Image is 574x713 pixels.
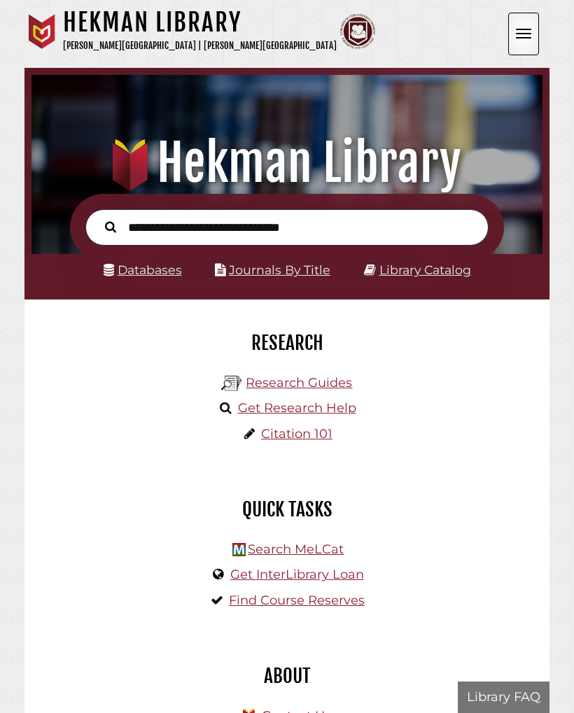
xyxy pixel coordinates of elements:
a: Databases [104,262,182,277]
i: Search [105,221,116,234]
button: Open the menu [508,13,539,55]
a: Citation 101 [261,426,332,442]
img: Hekman Library Logo [232,543,246,556]
a: Journals By Title [229,262,330,277]
button: Search [98,218,123,235]
a: Get InterLibrary Loan [230,567,364,582]
h2: Research [35,331,539,355]
img: Calvin University [24,14,59,49]
a: Search MeLCat [248,542,344,557]
img: Hekman Library Logo [221,373,242,394]
h2: About [35,664,539,688]
a: Get Research Help [238,400,356,416]
h1: Hekman Library [63,7,337,38]
p: [PERSON_NAME][GEOGRAPHIC_DATA] | [PERSON_NAME][GEOGRAPHIC_DATA] [63,38,337,54]
img: Calvin Theological Seminary [340,14,375,49]
a: Research Guides [246,375,352,390]
h1: Hekman Library [40,132,533,194]
h2: Quick Tasks [35,497,539,521]
a: Find Course Reserves [229,593,365,608]
a: Library Catalog [379,262,471,277]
